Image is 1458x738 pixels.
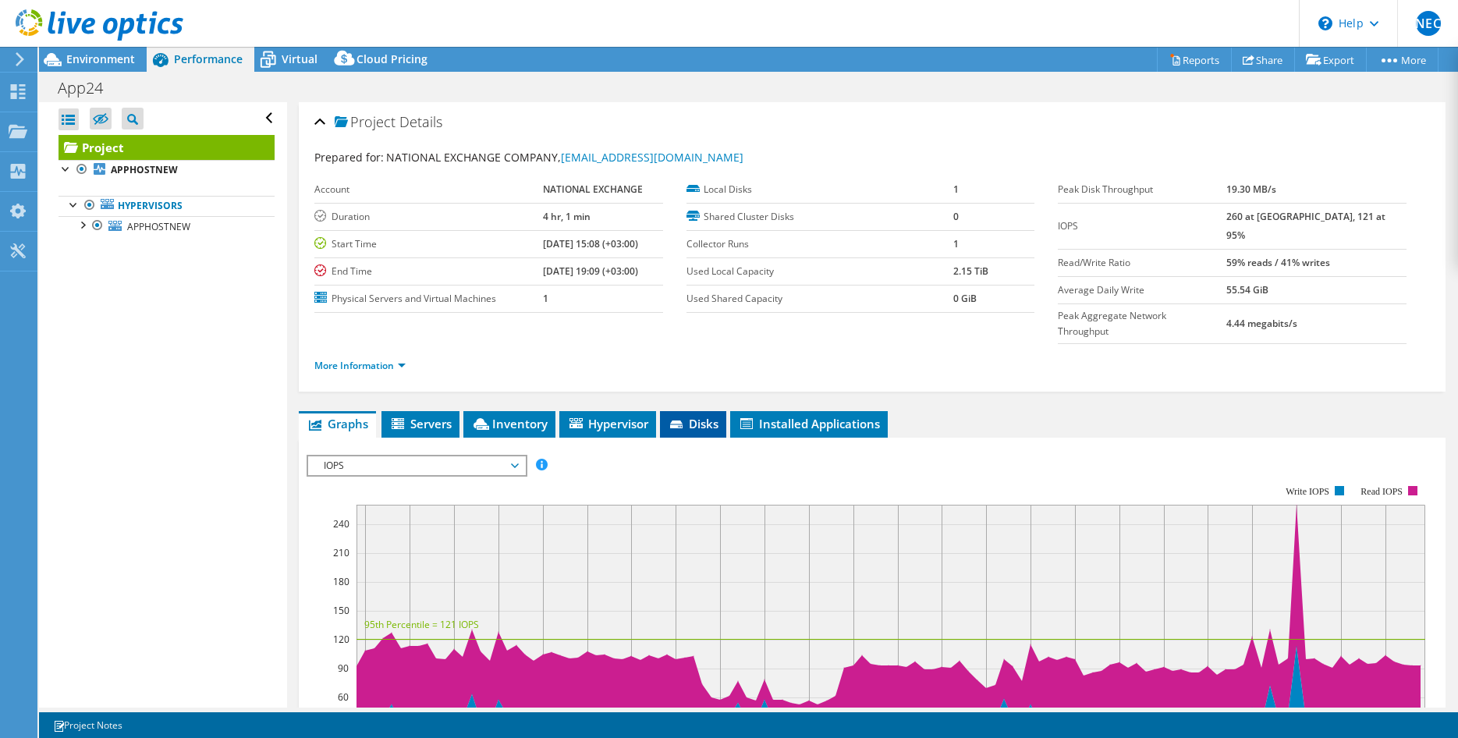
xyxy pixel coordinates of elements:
[338,690,349,704] text: 60
[386,150,743,165] span: NATIONAL EXCHANGE COMPANY,
[174,51,243,66] span: Performance
[314,209,542,225] label: Duration
[1226,283,1268,296] b: 55.54 GiB
[543,210,591,223] b: 4 hr, 1 min
[127,220,190,233] span: APPHOSTNEW
[686,264,953,279] label: Used Local Capacity
[668,416,718,431] span: Disks
[1058,218,1226,234] label: IOPS
[1226,210,1385,242] b: 260 at [GEOGRAPHIC_DATA], 121 at 95%
[1058,282,1226,298] label: Average Daily Write
[42,715,133,735] a: Project Notes
[953,183,959,196] b: 1
[59,160,275,180] a: APPHOSTNEW
[314,264,542,279] label: End Time
[738,416,880,431] span: Installed Applications
[314,236,542,252] label: Start Time
[1058,182,1226,197] label: Peak Disk Throughput
[953,237,959,250] b: 1
[333,575,349,588] text: 180
[59,216,275,236] a: APPHOSTNEW
[314,359,406,372] a: More Information
[953,292,977,305] b: 0 GiB
[1157,48,1232,72] a: Reports
[333,604,349,617] text: 150
[686,236,953,252] label: Collector Runs
[316,456,516,475] span: IOPS
[686,209,953,225] label: Shared Cluster Disks
[1294,48,1367,72] a: Export
[59,196,275,216] a: Hypervisors
[543,183,643,196] b: NATIONAL EXCHANGE
[333,633,349,646] text: 120
[333,546,349,559] text: 210
[314,182,542,197] label: Account
[51,80,127,97] h1: App24
[1226,256,1330,269] b: 59% reads / 41% writes
[543,292,548,305] b: 1
[1318,16,1332,30] svg: \n
[357,51,427,66] span: Cloud Pricing
[567,416,648,431] span: Hypervisor
[59,135,275,160] a: Project
[1226,317,1297,330] b: 4.44 megabits/s
[686,182,953,197] label: Local Disks
[307,416,368,431] span: Graphs
[111,163,178,176] b: APPHOSTNEW
[686,291,953,307] label: Used Shared Capacity
[1231,48,1295,72] a: Share
[335,115,396,130] span: Project
[364,618,479,631] text: 95th Percentile = 121 IOPS
[1058,308,1226,339] label: Peak Aggregate Network Throughput
[66,51,135,66] span: Environment
[953,264,988,278] b: 2.15 TiB
[1416,11,1441,36] span: NEC
[471,416,548,431] span: Inventory
[314,150,384,165] label: Prepared for:
[282,51,317,66] span: Virtual
[314,291,542,307] label: Physical Servers and Virtual Machines
[1226,183,1276,196] b: 19.30 MB/s
[338,662,349,675] text: 90
[333,517,349,530] text: 240
[561,150,743,165] a: [EMAIL_ADDRESS][DOMAIN_NAME]
[399,112,442,131] span: Details
[1361,486,1403,497] text: Read IOPS
[1286,486,1329,497] text: Write IOPS
[389,416,452,431] span: Servers
[543,237,638,250] b: [DATE] 15:08 (+03:00)
[953,210,959,223] b: 0
[1366,48,1438,72] a: More
[543,264,638,278] b: [DATE] 19:09 (+03:00)
[1058,255,1226,271] label: Read/Write Ratio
